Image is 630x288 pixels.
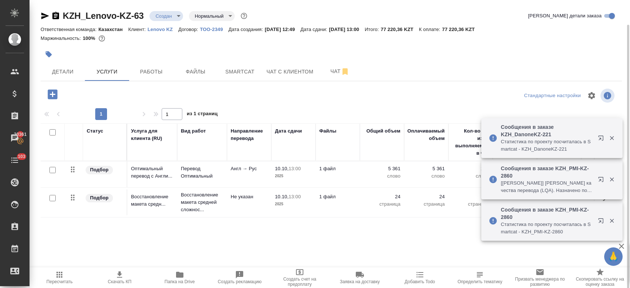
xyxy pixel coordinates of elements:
[2,129,28,147] a: 20361
[319,193,356,200] p: 1 файл
[452,200,489,208] p: страница
[13,153,30,160] span: 103
[365,27,381,32] p: Итого:
[289,166,301,171] p: 13:00
[452,165,489,172] p: 250
[181,127,206,135] div: Вид работ
[63,11,144,21] a: KZH_Lenovo-KZ-63
[108,279,131,284] span: Скачать КП
[128,27,147,32] p: Клиент:
[228,27,265,32] p: Дата создания:
[364,193,400,200] p: 24
[501,206,593,221] p: Сообщения в заказе KZH_PMI-KZ-2860
[452,127,489,157] div: Кол-во ед. изм., выполняемое в час
[408,165,445,172] p: 5 361
[134,67,169,76] span: Работы
[153,13,174,19] button: Создан
[522,90,583,102] div: split button
[275,166,289,171] p: 10.10,
[218,279,262,284] span: Создать рекламацию
[87,127,103,135] div: Статус
[408,172,445,180] p: слово
[270,267,330,288] button: Создать счет на предоплату
[452,172,489,180] p: слово
[148,26,178,32] a: Lenovo KZ
[90,194,109,202] p: Подбор
[340,279,380,284] span: Заявка на доставку
[364,200,400,208] p: страница
[90,267,150,288] button: Скачать КП
[583,87,600,104] span: Настроить таблицу
[41,35,83,41] p: Маржинальность:
[265,27,300,32] p: [DATE] 12:49
[210,267,270,288] button: Создать рекламацию
[10,131,31,138] span: 20361
[200,27,228,32] p: ТОО-2349
[89,67,125,76] span: Услуги
[275,172,312,180] p: 2025
[45,67,80,76] span: Детали
[593,131,611,148] button: Открыть в новой вкладке
[419,27,442,32] p: К оплате:
[222,67,258,76] span: Smartcat
[131,127,173,142] div: Услуга для клиента (RU)
[99,27,128,32] p: Казахстан
[47,279,73,284] span: Пересчитать
[181,191,223,213] p: Восстановление макета средней сложнос...
[604,135,619,141] button: Закрыть
[289,194,301,199] p: 13:00
[193,13,226,19] button: Нормальный
[90,166,109,174] p: Подбор
[501,165,593,179] p: Сообщения в заказе KZH_PMI-KZ-2860
[275,127,302,135] div: Дата сдачи
[593,172,611,190] button: Открыть в новой вкладке
[131,193,173,208] p: Восстановление макета средн...
[404,279,435,284] span: Добавить Todo
[300,27,329,32] p: Дата сдачи:
[329,27,365,32] p: [DATE] 13:00
[83,35,97,41] p: 100%
[181,165,223,180] p: Перевод Оптимальный
[407,127,445,142] div: Оплачиваемый объем
[275,194,289,199] p: 10.10,
[319,165,356,172] p: 1 файл
[231,193,268,200] p: Не указан
[390,267,450,288] button: Добавить Todo
[165,279,195,284] span: Папка на Drive
[200,26,228,32] a: ТОО-2349
[41,27,99,32] p: Ответственная команда:
[330,267,390,288] button: Заявка на доставку
[450,267,510,288] button: Определить тематику
[364,165,400,172] p: 5 361
[501,123,593,138] p: Сообщения в заказе KZH_DanoneKZ-221
[131,165,173,180] p: Оптимальный перевод с Англи...
[231,127,268,142] div: Направление перевода
[381,27,419,32] p: 77 220,36 KZT
[442,27,481,32] p: 77 220,36 KZT
[501,138,593,153] p: Cтатистика по проекту посчиталась в Smartcat - KZH_DanoneKZ-221
[319,127,336,135] div: Файлы
[41,46,57,62] button: Добавить тэг
[51,11,60,20] button: Скопировать ссылку
[275,200,312,208] p: 2025
[604,176,619,183] button: Закрыть
[148,27,178,32] p: Lenovo KZ
[231,165,268,172] p: Англ → Рус
[266,67,313,76] span: Чат с клиентом
[458,279,502,284] span: Определить тематику
[187,109,218,120] span: из 1 страниц
[274,277,326,287] span: Создать счет на предоплату
[178,67,213,76] span: Файлы
[593,213,611,231] button: Открыть в новой вкладке
[2,151,28,169] a: 103
[600,89,616,103] span: Посмотреть информацию
[408,200,445,208] p: страница
[97,34,107,43] button: 0.00 KZT;
[41,11,49,20] button: Скопировать ссылку для ЯМессенджера
[149,267,210,288] button: Папка на Drive
[408,193,445,200] p: 24
[341,67,350,76] svg: Отписаться
[322,67,358,76] span: Чат
[366,127,400,135] div: Общий объем
[501,179,593,194] p: [[PERSON_NAME]] [PERSON_NAME] качества перевода (LQA). Назначено подразделение "LegalLinguists"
